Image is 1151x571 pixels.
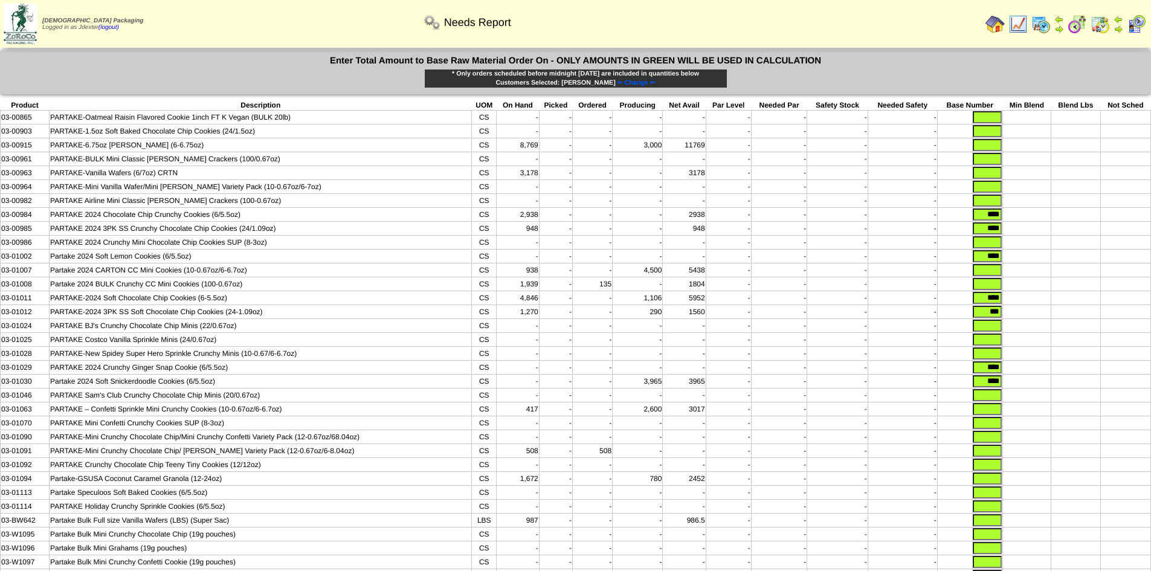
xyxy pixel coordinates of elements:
[613,152,663,166] td: -
[807,389,868,402] td: -
[663,250,706,263] td: -
[472,361,497,375] td: CS
[663,166,706,180] td: 3178
[868,291,937,305] td: -
[573,166,613,180] td: -
[751,250,807,263] td: -
[50,180,472,194] td: PARTAKE-Mini Vanilla Wafer/Mini [PERSON_NAME] Variety Pack (10-0.67oz/6-7oz)
[706,194,751,208] td: -
[868,333,937,347] td: -
[868,138,937,152] td: -
[807,180,868,194] td: -
[573,138,613,152] td: -
[472,277,497,291] td: CS
[751,361,807,375] td: -
[573,263,613,277] td: -
[1,361,50,375] td: 03-01029
[868,111,937,124] td: -
[1054,15,1064,24] img: arrowleft.gif
[1,305,50,319] td: 03-01012
[472,111,497,124] td: CS
[50,361,472,375] td: PARTAKE 2024 Crunchy Ginger Snap Cookie (6/5.5oz)
[50,138,472,152] td: PARTAKE-6.75oz [PERSON_NAME] (6-6.75oz)
[663,138,706,152] td: 11769
[539,361,572,375] td: -
[50,166,472,180] td: PARTAKE-Vanilla Wafers (6/7oz) CRTN
[751,236,807,250] td: -
[706,124,751,138] td: -
[539,152,572,166] td: -
[706,263,751,277] td: -
[663,389,706,402] td: -
[539,111,572,124] td: -
[751,152,807,166] td: -
[497,375,540,389] td: -
[868,305,937,319] td: -
[1,291,50,305] td: 03-01011
[50,375,472,389] td: Partake 2024 Soft Snickerdoodle Cookies (6/5.5oz)
[1,124,50,138] td: 03-00903
[1,222,50,236] td: 03-00985
[472,222,497,236] td: CS
[497,389,540,402] td: -
[751,291,807,305] td: -
[613,208,663,222] td: -
[868,361,937,375] td: -
[472,402,497,416] td: CS
[573,277,613,291] td: 135
[50,222,472,236] td: PARTAKE 2024 3PK SS Crunchy Chocolate Chip Cookies (24/1.09oz)
[472,305,497,319] td: CS
[706,236,751,250] td: -
[472,375,497,389] td: CS
[472,194,497,208] td: CS
[613,194,663,208] td: -
[706,319,751,333] td: -
[472,333,497,347] td: CS
[663,180,706,194] td: -
[807,333,868,347] td: -
[1100,100,1150,111] th: Not Sched
[1,208,50,222] td: 03-00984
[868,166,937,180] td: -
[497,152,540,166] td: -
[751,319,807,333] td: -
[472,180,497,194] td: CS
[807,402,868,416] td: -
[751,194,807,208] td: -
[663,347,706,361] td: -
[706,138,751,152] td: -
[472,236,497,250] td: CS
[497,100,540,111] th: On Hand
[539,208,572,222] td: -
[807,347,868,361] td: -
[663,291,706,305] td: 5952
[751,166,807,180] td: -
[497,194,540,208] td: -
[573,124,613,138] td: -
[1,250,50,263] td: 03-01002
[50,124,472,138] td: PARTAKE-1.5oz Soft Baked Chocolate Chip Cookies (24/1.5oz)
[50,347,472,361] td: PARTAKE-New Spidey Super Hero Sprinkle Crunchy Minis (10-0.67/6-6.7oz)
[613,166,663,180] td: -
[706,375,751,389] td: -
[573,333,613,347] td: -
[807,166,868,180] td: -
[422,13,442,32] img: workflow.png
[539,100,572,111] th: Picked
[573,100,613,111] th: Ordered
[472,319,497,333] td: CS
[807,208,868,222] td: -
[751,305,807,319] td: -
[868,208,937,222] td: -
[706,305,751,319] td: -
[807,124,868,138] td: -
[1,194,50,208] td: 03-00982
[472,208,497,222] td: CS
[868,319,937,333] td: -
[573,208,613,222] td: -
[472,263,497,277] td: CS
[868,222,937,236] td: -
[50,194,472,208] td: PARTAKE Airline Mini Classic [PERSON_NAME] Crackers (100-0.67oz)
[613,111,663,124] td: -
[573,319,613,333] td: -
